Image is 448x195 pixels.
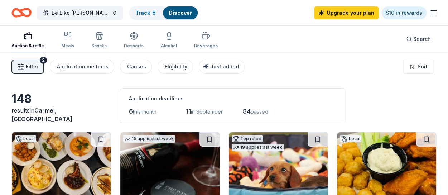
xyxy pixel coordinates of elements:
[161,43,177,49] div: Alcohol
[243,108,251,115] span: 84
[135,10,156,16] a: Track· 8
[191,109,223,115] span: in September
[57,62,109,71] div: Application methods
[381,6,427,19] a: $10 in rewards
[26,62,38,71] span: Filter
[194,43,218,49] div: Beverages
[50,60,114,74] button: Application methods
[91,43,107,49] div: Snacks
[52,9,109,17] span: Be Like [PERSON_NAME] Night - Be Brave, Be Kind, Be Giving
[40,57,47,64] div: 2
[11,60,44,74] button: Filter2
[232,144,284,151] div: 19 applies last week
[37,6,123,20] button: Be Like [PERSON_NAME] Night - Be Brave, Be Kind, Be Giving
[186,108,191,115] span: 11
[129,94,337,103] div: Application deadlines
[124,43,144,49] div: Desserts
[11,43,44,49] div: Auction & raffle
[133,109,156,115] span: this month
[11,92,111,106] div: 148
[61,29,74,52] button: Meals
[403,60,434,74] button: Sort
[418,62,428,71] span: Sort
[169,10,192,16] a: Discover
[232,135,263,142] div: Top rated
[15,135,36,142] div: Local
[127,62,146,71] div: Causes
[161,29,177,52] button: Alcohol
[340,135,361,142] div: Local
[251,109,268,115] span: passed
[11,4,32,21] a: Home
[11,106,111,123] div: results
[11,29,44,52] button: Auction & raffle
[158,60,193,74] button: Eligibility
[120,60,152,74] button: Causes
[400,32,437,46] button: Search
[210,63,239,70] span: Just added
[413,35,431,43] span: Search
[11,107,72,123] span: in
[123,135,175,143] div: 15 applies last week
[91,29,107,52] button: Snacks
[314,6,379,19] a: Upgrade your plan
[194,29,218,52] button: Beverages
[199,60,245,74] button: Just added
[11,107,72,123] span: Carmel, [GEOGRAPHIC_DATA]
[129,6,198,20] button: Track· 8Discover
[165,62,187,71] div: Eligibility
[129,108,133,115] span: 6
[124,29,144,52] button: Desserts
[61,43,74,49] div: Meals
